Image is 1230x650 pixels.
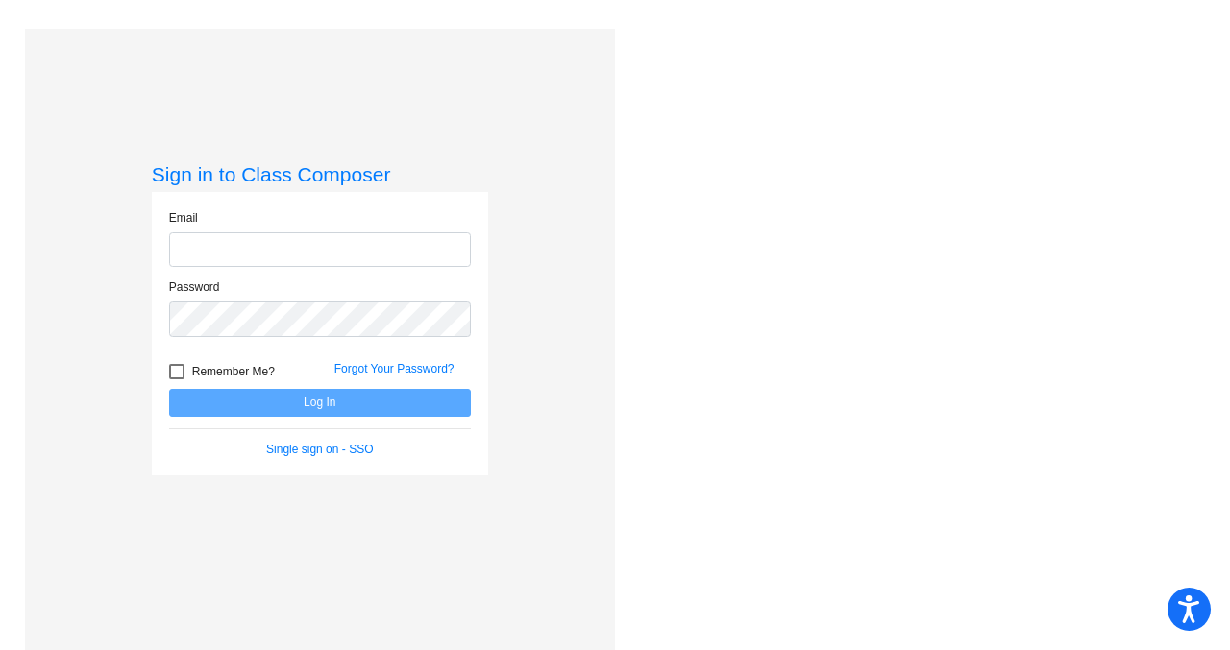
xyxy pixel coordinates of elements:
[169,389,471,417] button: Log In
[266,443,373,456] a: Single sign on - SSO
[169,209,198,227] label: Email
[192,360,275,383] span: Remember Me?
[152,162,488,186] h3: Sign in to Class Composer
[169,278,220,296] label: Password
[334,362,455,375] a: Forgot Your Password?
